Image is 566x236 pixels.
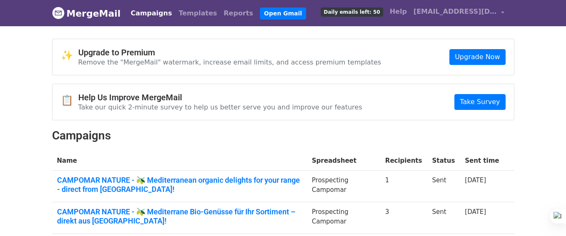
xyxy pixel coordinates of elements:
[449,49,505,65] a: Upgrade Now
[57,176,302,194] a: CAMPOMAR NATURE - 🫒 Mediterranean organic delights for your range - direct from [GEOGRAPHIC_DATA]!
[414,7,497,17] span: [EMAIL_ADDRESS][DOMAIN_NAME]
[57,207,302,225] a: CAMPOMAR NATURE - 🫒 Mediterrane Bio-Genüsse für Ihr Sortiment – direkt aus [GEOGRAPHIC_DATA]!
[52,7,65,19] img: MergeMail logo
[52,5,121,22] a: MergeMail
[427,151,460,171] th: Status
[460,151,504,171] th: Sent time
[78,47,381,57] h4: Upgrade to Premium
[52,151,307,171] th: Name
[465,176,486,184] a: [DATE]
[410,3,508,23] a: [EMAIL_ADDRESS][DOMAIN_NAME]
[321,7,383,17] span: Daily emails left: 50
[307,151,380,171] th: Spreadsheet
[465,208,486,216] a: [DATE]
[317,3,386,20] a: Daily emails left: 50
[454,94,505,110] a: Take Survey
[52,129,514,143] h2: Campaigns
[380,171,427,202] td: 1
[61,50,78,62] span: ✨
[127,5,175,22] a: Campaigns
[427,202,460,234] td: Sent
[307,171,380,202] td: Prospecting Campomar
[61,94,78,107] span: 📋
[78,58,381,67] p: Remove the "MergeMail" watermark, increase email limits, and access premium templates
[220,5,257,22] a: Reports
[427,171,460,202] td: Sent
[380,202,427,234] td: 3
[307,202,380,234] td: Prospecting Campomar
[78,92,362,102] h4: Help Us Improve MergeMail
[78,103,362,112] p: Take our quick 2-minute survey to help us better serve you and improve our features
[380,151,427,171] th: Recipients
[386,3,410,20] a: Help
[175,5,220,22] a: Templates
[260,7,306,20] a: Open Gmail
